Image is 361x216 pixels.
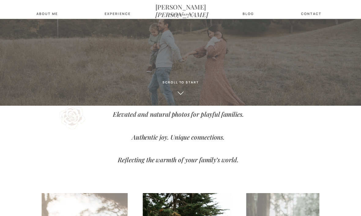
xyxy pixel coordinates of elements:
[166,13,195,17] a: photography
[35,12,60,16] a: about Me
[155,3,205,10] a: [PERSON_NAME][PERSON_NAME]
[84,109,272,134] p: Elevated and natural photos for playful families. Authentic joy. Unique connections. Reflecting t...
[155,3,205,10] nav: [PERSON_NAME]
[155,10,208,19] i: [PERSON_NAME]
[299,12,323,16] a: contact
[239,12,257,16] a: blog
[138,80,223,87] a: scroll to start
[105,12,128,16] a: Experience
